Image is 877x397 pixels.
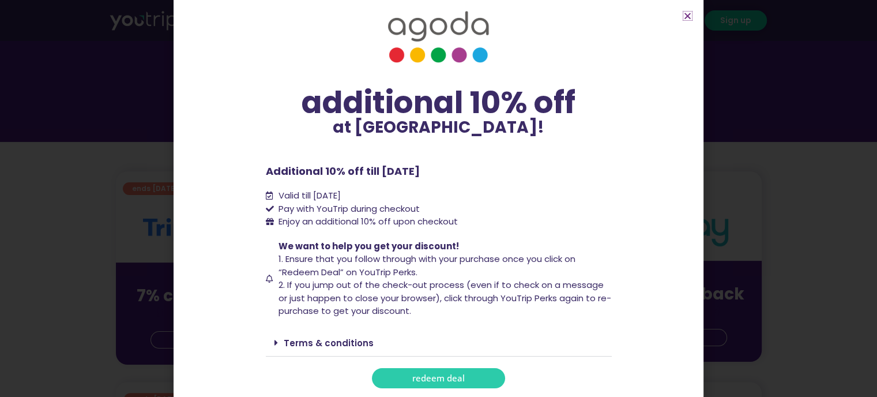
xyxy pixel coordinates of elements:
a: redeem deal [372,368,505,388]
div: additional 10% off [266,86,612,119]
span: redeem deal [412,374,465,383]
span: We want to help you get your discount! [278,240,459,252]
span: Valid till [DATE] [276,189,341,203]
span: 1. Ensure that you follow through with your purchase once you click on “Redeem Deal” on YouTrip P... [278,253,575,278]
span: 2. If you jump out of the check-out process (even if to check on a message or just happen to clos... [278,279,611,317]
p: Additional 10% off till [DATE] [266,163,612,179]
span: Pay with YouTrip during checkout [276,203,420,216]
span: Enjoy an additional 10% off upon checkout [278,215,458,227]
div: Terms & conditions [266,329,612,357]
a: Close [683,12,692,20]
p: at [GEOGRAPHIC_DATA]! [266,119,612,136]
a: Terms & conditions [284,337,374,349]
